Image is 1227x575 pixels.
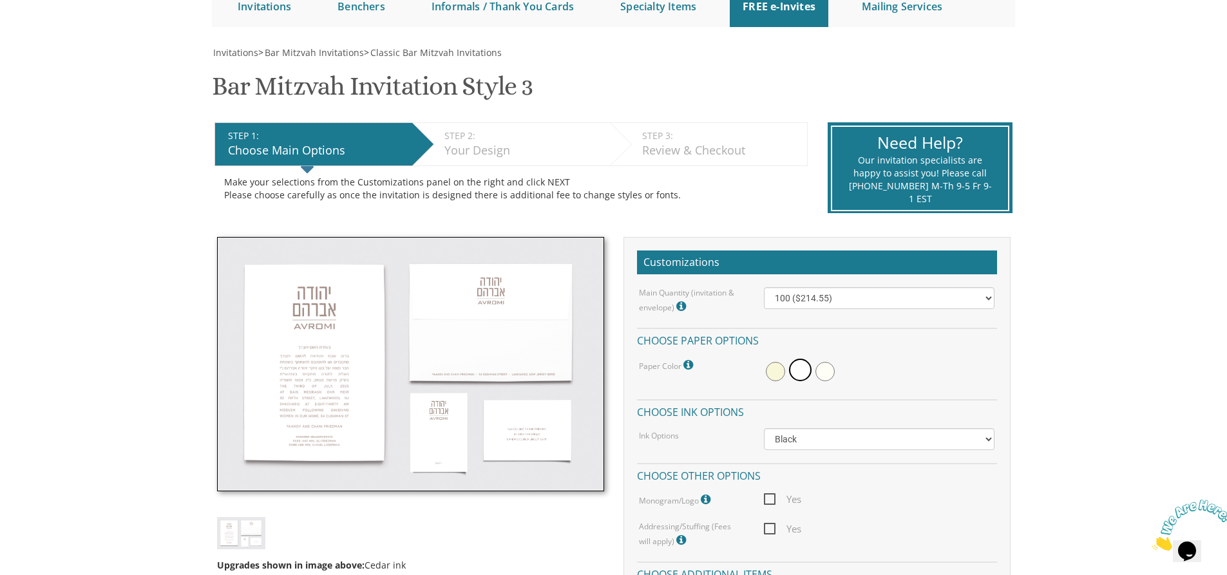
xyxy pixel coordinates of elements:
[217,517,265,549] img: bminv-thumb-3.jpg
[764,491,801,507] span: Yes
[444,142,604,159] div: Your Design
[637,463,997,485] h4: Choose other options
[228,129,406,142] div: STEP 1:
[212,72,533,110] h1: Bar Mitzvah Invitation Style 3
[1147,495,1227,556] iframe: chat widget
[637,250,997,275] h2: Customizations
[213,46,258,59] span: Invitations
[364,46,502,59] span: >
[764,521,801,537] span: Yes
[212,46,258,59] a: Invitations
[444,129,604,142] div: STEP 2:
[263,46,364,59] a: Bar Mitzvah Invitations
[639,287,745,315] label: Main Quantity (invitation & envelope)
[265,46,364,59] span: Bar Mitzvah Invitations
[639,357,696,373] label: Paper Color
[848,131,992,155] div: Need Help?
[369,46,502,59] a: Classic Bar Mitzvah Invitations
[258,46,364,59] span: >
[639,430,679,441] label: Ink Options
[228,142,406,159] div: Choose Main Options
[217,559,365,571] span: Upgrades shown in image above:
[848,154,992,205] div: Our invitation specialists are happy to assist you! Please call [PHONE_NUMBER] M-Th 9-5 Fr 9-1 EST
[224,176,798,202] div: Make your selections from the Customizations panel on the right and click NEXT Please choose care...
[637,399,997,422] h4: Choose ink options
[5,5,85,56] img: Chat attention grabber
[370,46,502,59] span: Classic Bar Mitzvah Invitations
[642,129,801,142] div: STEP 3:
[639,521,745,549] label: Addressing/Stuffing (Fees will apply)
[642,142,801,159] div: Review & Checkout
[217,237,604,492] img: bminv-thumb-3.jpg
[639,491,714,508] label: Monogram/Logo
[637,328,997,350] h4: Choose paper options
